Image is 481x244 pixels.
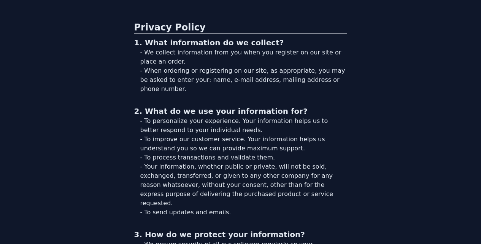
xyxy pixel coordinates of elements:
[140,48,347,94] p: - We collect information from you when you register on our site or place an order. - When orderin...
[134,106,347,116] h3: 2. What do we use your information for?
[134,229,347,240] h3: 3. How do we protect your information?
[140,116,347,217] p: - To personalize your experience. Your information helps us to better respond to your individual ...
[134,21,347,34] h1: Privacy Policy
[134,37,347,48] h3: 1. What information do we collect?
